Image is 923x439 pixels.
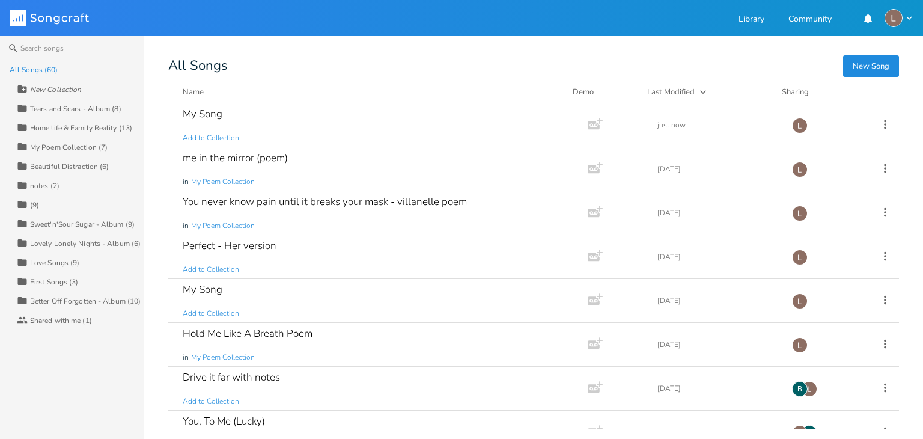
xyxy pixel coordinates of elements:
div: (9) [30,201,39,209]
button: New Song [843,55,899,77]
div: [DATE] [657,165,778,173]
div: Better Off Forgotten - Album (10) [30,298,141,305]
span: Add to Collection [183,133,239,143]
a: Library [739,15,764,25]
button: Last Modified [647,86,767,98]
div: Shared with me (1) [30,317,92,324]
div: Lovely Lonely Nights - Album (6) [30,240,141,247]
span: My Poem Collection [191,177,255,187]
div: me in the mirror (poem) [183,153,288,163]
div: just now [657,121,778,129]
span: Add to Collection [183,396,239,407]
div: First Songs (3) [30,278,79,286]
div: New Collection [30,86,81,93]
button: Name [183,86,558,98]
img: Ellebug [885,9,903,27]
div: [DATE] [657,209,778,216]
div: [DATE] [657,297,778,304]
div: Name [183,87,204,97]
div: Last Modified [647,87,695,97]
div: My Song [183,109,222,119]
a: Community [788,15,832,25]
span: Add to Collection [183,309,239,319]
div: You never know pain until it breaks your mask - villanelle poem [183,197,467,207]
div: Drive it far with notes [183,372,280,382]
div: All Songs [168,60,899,72]
img: Ellebug [802,381,817,397]
img: Ellebug [792,118,808,134]
div: My Song [183,284,222,295]
span: in [183,221,189,231]
div: Sharing [782,86,854,98]
span: Add to Collection [183,265,239,275]
img: Ellebug [792,293,808,309]
div: banenasty [792,381,808,397]
img: Ellebug [792,206,808,221]
div: Tears and Scars - Album (8) [30,105,121,112]
div: [DATE] [657,429,778,436]
div: Perfect - Her version [183,241,276,251]
div: Hold Me Like A Breath Poem [183,328,312,339]
img: Ellebug [792,337,808,353]
div: Sweet'n'Sour Sugar - Album (9) [30,221,135,228]
div: [DATE] [657,341,778,348]
div: Beautiful Distraction (6) [30,163,109,170]
div: Demo [573,86,633,98]
img: Ellebug [792,162,808,177]
span: in [183,352,189,363]
img: Ellebug [792,250,808,265]
div: My Poem Collection (7) [30,144,108,151]
div: Home life & Family Reality (13) [30,124,132,132]
div: You, To Me (Lucky) [183,416,265,426]
div: [DATE] [657,385,778,392]
div: All Songs (60) [10,66,58,73]
div: Love Songs (9) [30,259,79,266]
div: [DATE] [657,253,778,260]
span: in [183,177,189,187]
span: My Poem Collection [191,221,255,231]
div: notes (2) [30,182,59,189]
span: My Poem Collection [191,352,255,363]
